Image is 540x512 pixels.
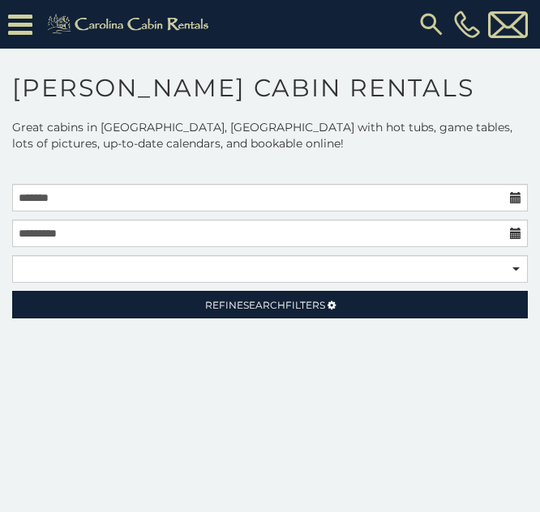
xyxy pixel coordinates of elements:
[243,299,285,311] span: Search
[417,10,446,39] img: search-regular.svg
[41,11,220,37] img: Khaki-logo.png
[205,299,325,311] span: Refine Filters
[450,11,484,38] a: [PHONE_NUMBER]
[12,291,528,318] a: RefineSearchFilters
